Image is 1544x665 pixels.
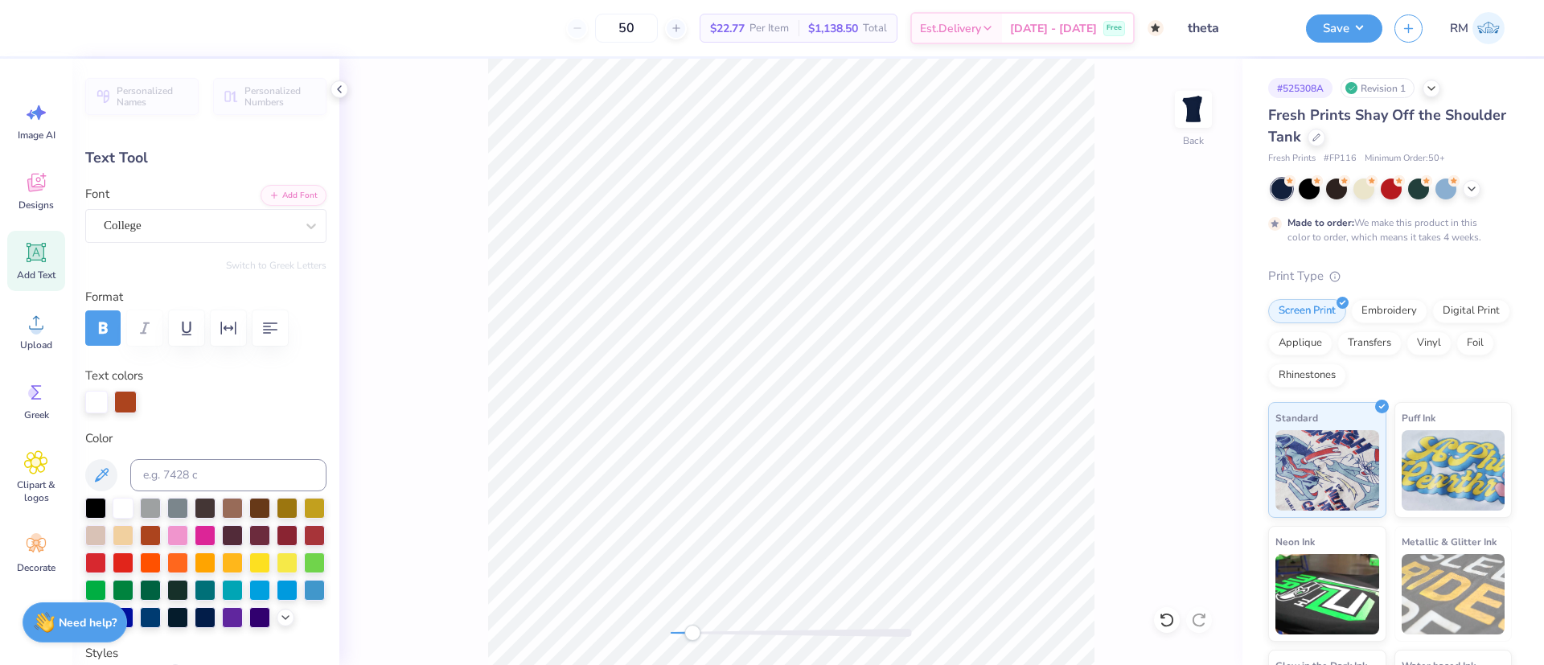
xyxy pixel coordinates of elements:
input: – – [595,14,658,43]
button: Save [1306,14,1382,43]
span: Puff Ink [1402,409,1435,426]
label: Format [85,288,326,306]
img: Neon Ink [1275,554,1379,634]
div: Revision 1 [1341,78,1415,98]
div: We make this product in this color to order, which means it takes 4 weeks. [1287,216,1485,244]
span: Metallic & Glitter Ink [1402,533,1497,550]
img: Roberta Manuel [1472,12,1505,44]
div: Transfers [1337,331,1402,355]
div: Text Tool [85,147,326,169]
button: Switch to Greek Letters [226,259,326,272]
span: Personalized Names [117,85,189,108]
span: Fresh Prints Shay Off the Shoulder Tank [1268,105,1506,146]
img: Metallic & Glitter Ink [1402,554,1505,634]
div: Print Type [1268,267,1512,285]
div: Back [1183,133,1204,148]
span: Greek [24,408,49,421]
span: $22.77 [710,20,745,37]
img: Puff Ink [1402,430,1505,511]
span: Fresh Prints [1268,152,1316,166]
strong: Made to order: [1287,216,1354,229]
a: RM [1443,12,1512,44]
div: Accessibility label [684,625,700,641]
button: Personalized Names [85,78,199,115]
div: Embroidery [1351,299,1427,323]
div: Digital Print [1432,299,1510,323]
span: Add Text [17,269,55,281]
span: Image AI [18,129,55,142]
label: Color [85,429,326,448]
span: Standard [1275,409,1318,426]
span: Total [863,20,887,37]
label: Font [85,185,109,203]
div: Applique [1268,331,1333,355]
span: # FP116 [1324,152,1357,166]
span: [DATE] - [DATE] [1010,20,1097,37]
label: Text colors [85,367,143,385]
span: Designs [18,199,54,211]
span: Neon Ink [1275,533,1315,550]
input: Untitled Design [1176,12,1294,44]
span: Clipart & logos [10,478,63,504]
span: RM [1450,19,1468,38]
div: Screen Print [1268,299,1346,323]
button: Personalized Numbers [213,78,326,115]
span: Decorate [17,561,55,574]
label: Styles [85,644,118,663]
div: Foil [1456,331,1494,355]
span: Est. Delivery [920,20,981,37]
span: Per Item [749,20,789,37]
img: Standard [1275,430,1379,511]
strong: Need help? [59,615,117,630]
span: $1,138.50 [808,20,858,37]
img: Back [1177,93,1209,125]
span: Minimum Order: 50 + [1365,152,1445,166]
span: Upload [20,339,52,351]
span: Personalized Numbers [244,85,317,108]
div: Vinyl [1406,331,1452,355]
div: Rhinestones [1268,363,1346,388]
div: # 525308A [1268,78,1333,98]
span: Free [1107,23,1122,34]
button: Add Font [261,185,326,206]
input: e.g. 7428 c [130,459,326,491]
